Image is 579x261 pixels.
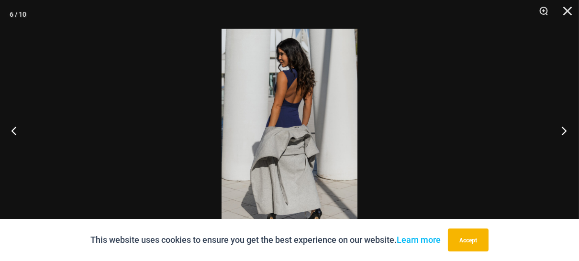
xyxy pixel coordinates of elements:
button: Accept [448,228,489,251]
a: Learn more [397,235,441,245]
button: Next [543,107,579,154]
img: Desire Me Navy 5192 Dress 02 [222,29,357,232]
div: 6 / 10 [10,7,26,22]
p: This website uses cookies to ensure you get the best experience on our website. [90,233,441,247]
